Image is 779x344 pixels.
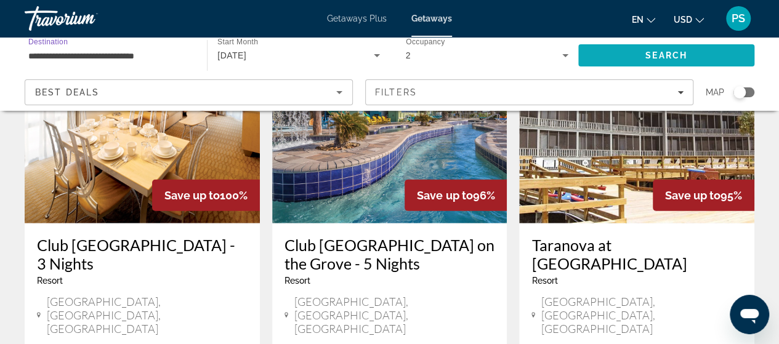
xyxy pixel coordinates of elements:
span: Filters [375,87,417,97]
span: Occupancy [406,38,445,46]
span: PS [732,12,745,25]
span: [GEOGRAPHIC_DATA], [GEOGRAPHIC_DATA], [GEOGRAPHIC_DATA] [541,295,742,335]
a: Taranova at [GEOGRAPHIC_DATA] [531,236,742,273]
span: Save up to [665,189,720,202]
span: Save up to [164,189,220,202]
a: Club [GEOGRAPHIC_DATA] - 3 Nights [37,236,248,273]
iframe: Button to launch messaging window [730,295,769,334]
a: Getaways Plus [327,14,387,23]
span: Map [706,84,724,101]
img: Taranova at Seawatch Inn [519,26,754,223]
div: 96% [405,180,507,211]
span: Best Deals [35,87,99,97]
mat-select: Sort by [35,85,342,100]
span: Search [645,50,687,60]
span: [GEOGRAPHIC_DATA], [GEOGRAPHIC_DATA], [GEOGRAPHIC_DATA] [47,295,248,335]
span: en [632,15,644,25]
a: Club [GEOGRAPHIC_DATA] on the Grove - 5 Nights [285,236,495,273]
a: Getaways [411,14,452,23]
div: 95% [653,180,754,211]
span: Resort [37,276,63,286]
button: User Menu [722,6,754,31]
button: Search [578,44,754,66]
img: Club Wyndham Ocean Boulevard - 3 Nights [25,26,260,223]
span: Destination [28,38,68,46]
button: Change language [632,10,655,28]
button: Change currency [674,10,704,28]
span: Save up to [417,189,472,202]
span: 2 [406,50,411,60]
div: 100% [152,180,260,211]
span: Resort [285,276,310,286]
span: [GEOGRAPHIC_DATA], [GEOGRAPHIC_DATA], [GEOGRAPHIC_DATA] [294,295,495,335]
button: Filters [365,79,693,105]
span: [DATE] [217,50,246,60]
span: USD [674,15,692,25]
a: Travorium [25,2,148,34]
span: Start Month [217,38,258,46]
span: Resort [531,276,557,286]
img: Club Wyndham Towers on the Grove - 5 Nights [272,26,507,223]
input: Select destination [28,49,191,63]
